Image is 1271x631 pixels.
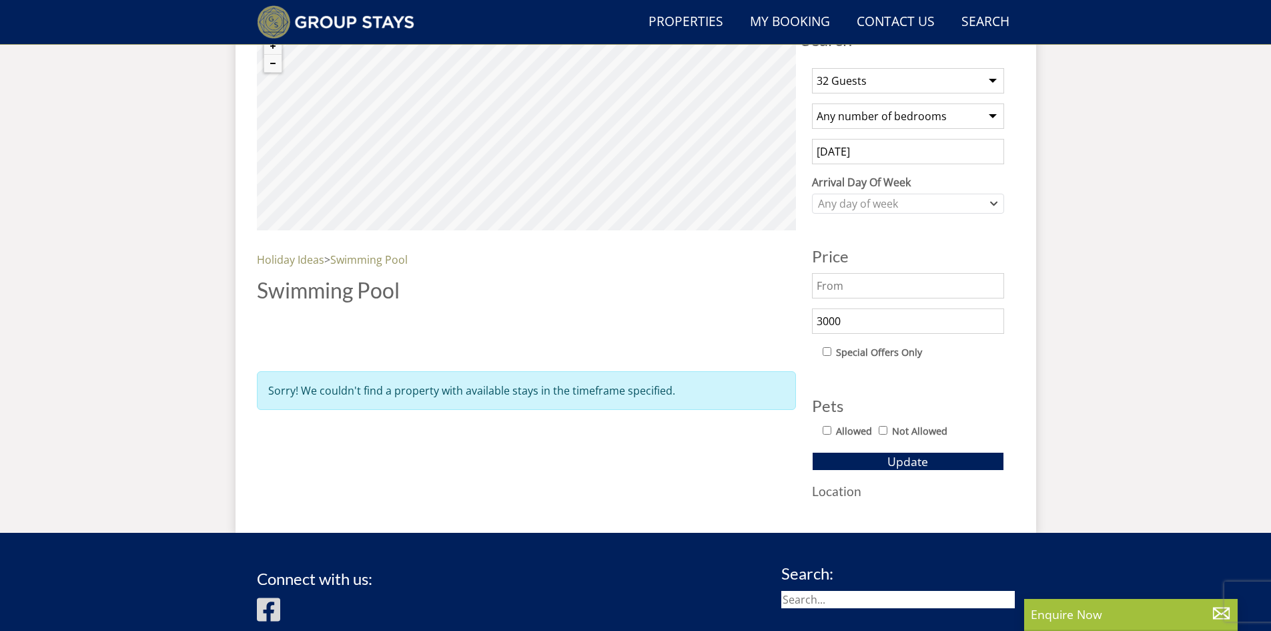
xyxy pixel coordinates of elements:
h3: Price [812,248,1004,265]
img: Group Stays [257,5,415,39]
h1: Swimming Pool [257,278,796,302]
div: Sorry! We couldn't find a property with available stays in the timeframe specified. [257,371,796,410]
input: To [812,308,1004,334]
a: Contact Us [851,7,940,37]
button: Update [812,452,1004,471]
a: Search [956,7,1015,37]
input: Search... [781,591,1015,608]
label: Not Allowed [892,424,947,439]
span: Update [887,453,928,469]
label: Special Offers Only [836,345,922,360]
h3: Pets [812,397,1004,415]
div: Combobox [812,194,1004,214]
a: My Booking [745,7,835,37]
img: Facebook [257,596,280,623]
p: Enquire Now [1031,606,1231,623]
a: Properties [643,7,729,37]
input: Arrival Date [812,139,1004,164]
span: Search [801,30,1015,49]
a: Swimming Pool [330,252,408,267]
button: Zoom out [264,55,282,72]
label: Arrival Day Of Week [812,174,1004,190]
span: > [324,252,330,267]
input: From [812,273,1004,298]
h3: Connect with us: [257,570,372,588]
div: Any day of week [815,196,987,211]
canvas: Map [257,30,796,230]
label: Allowed [836,424,872,439]
h3: Search: [781,565,1015,582]
h3: Location [812,484,1004,498]
button: Zoom in [264,37,282,55]
a: Holiday Ideas [257,252,324,267]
